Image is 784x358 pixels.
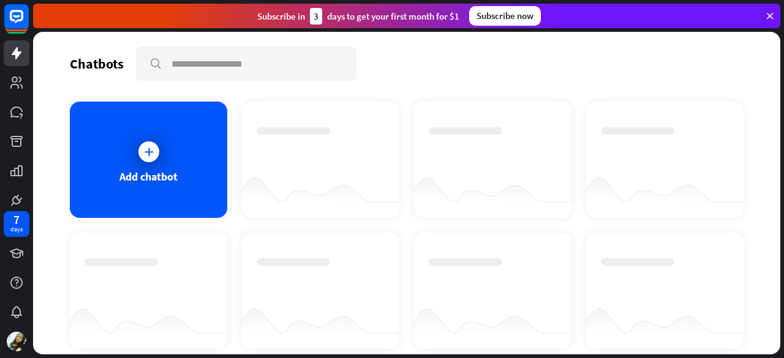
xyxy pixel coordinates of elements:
div: 3 [310,8,322,24]
div: Subscribe now [469,6,541,26]
div: days [10,225,23,234]
div: Chatbots [70,55,124,72]
div: Subscribe in days to get your first month for $1 [257,8,459,24]
div: 7 [13,214,20,225]
div: Add chatbot [119,170,178,184]
a: 7 days [4,211,29,237]
button: Open LiveChat chat widget [10,5,47,42]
